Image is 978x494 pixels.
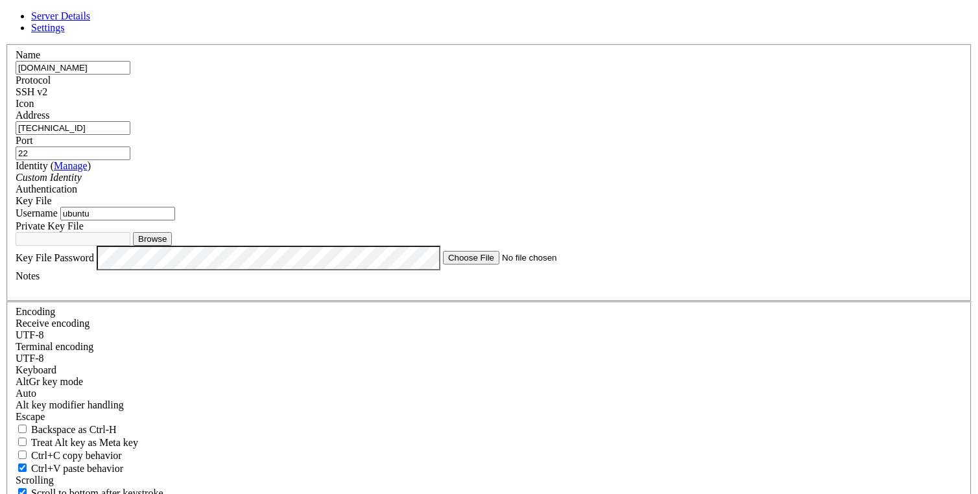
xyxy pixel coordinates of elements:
input: Ctrl+V paste behavior [18,464,27,472]
a: Settings [31,22,65,33]
div: UTF-8 [16,329,962,341]
label: Icon [16,98,34,109]
input: Host Name or IP [16,121,130,135]
input: Server Name [16,61,130,75]
span: Key File [16,195,52,206]
i: Custom Identity [16,172,82,183]
input: Backspace as Ctrl-H [18,425,27,433]
span: ( ) [51,160,91,171]
label: Scrolling [16,475,54,486]
label: The default terminal encoding. ISO-2022 enables character map translations (like graphics maps). ... [16,341,93,352]
a: Manage [54,160,88,171]
span: SSH v2 [16,86,47,97]
div: Custom Identity [16,172,962,183]
label: Controls how the Alt key is handled. Escape: Send an ESC prefix. 8-Bit: Add 128 to the typed char... [16,399,124,410]
label: Key File Password [16,252,94,263]
label: Port [16,135,33,146]
span: Auto [16,388,36,399]
span: Ctrl+C copy behavior [31,450,122,461]
label: Username [16,207,58,218]
label: Protocol [16,75,51,86]
label: Notes [16,270,40,281]
span: Ctrl+V paste behavior [31,463,123,474]
div: Escape [16,411,962,423]
div: UTF-8 [16,353,962,364]
label: Authentication [16,183,77,194]
label: Set the expected encoding for data received from the host. If the encodings do not match, visual ... [16,376,83,387]
button: Browse [133,232,172,246]
span: Treat Alt key as Meta key [31,437,138,448]
label: Identity [16,160,91,171]
span: Backspace as Ctrl-H [31,424,117,435]
span: Escape [16,411,45,422]
label: If true, the backspace should send BS ('\x08', aka ^H). Otherwise the backspace key should send '... [16,424,117,435]
div: Key File [16,195,962,207]
label: Address [16,110,49,121]
div: Auto [16,388,962,399]
input: Port Number [16,147,130,160]
label: Ctrl+V pastes if true, sends ^V to host if false. Ctrl+Shift+V sends ^V to host if true, pastes i... [16,463,123,474]
div: SSH v2 [16,86,962,98]
label: Whether the Alt key acts as a Meta key or as a distinct Alt key. [16,437,138,448]
input: Treat Alt key as Meta key [18,438,27,446]
span: UTF-8 [16,329,44,340]
input: Ctrl+C copy behavior [18,451,27,459]
label: Name [16,49,40,60]
input: Login Username [60,207,175,220]
span: UTF-8 [16,353,44,364]
label: Keyboard [16,364,56,375]
a: Server Details [31,10,90,21]
label: Set the expected encoding for data received from the host. If the encodings do not match, visual ... [16,318,89,329]
label: Encoding [16,306,55,317]
label: Private Key File [16,220,84,231]
label: Ctrl-C copies if true, send ^C to host if false. Ctrl-Shift-C sends ^C to host if true, copies if... [16,450,122,461]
